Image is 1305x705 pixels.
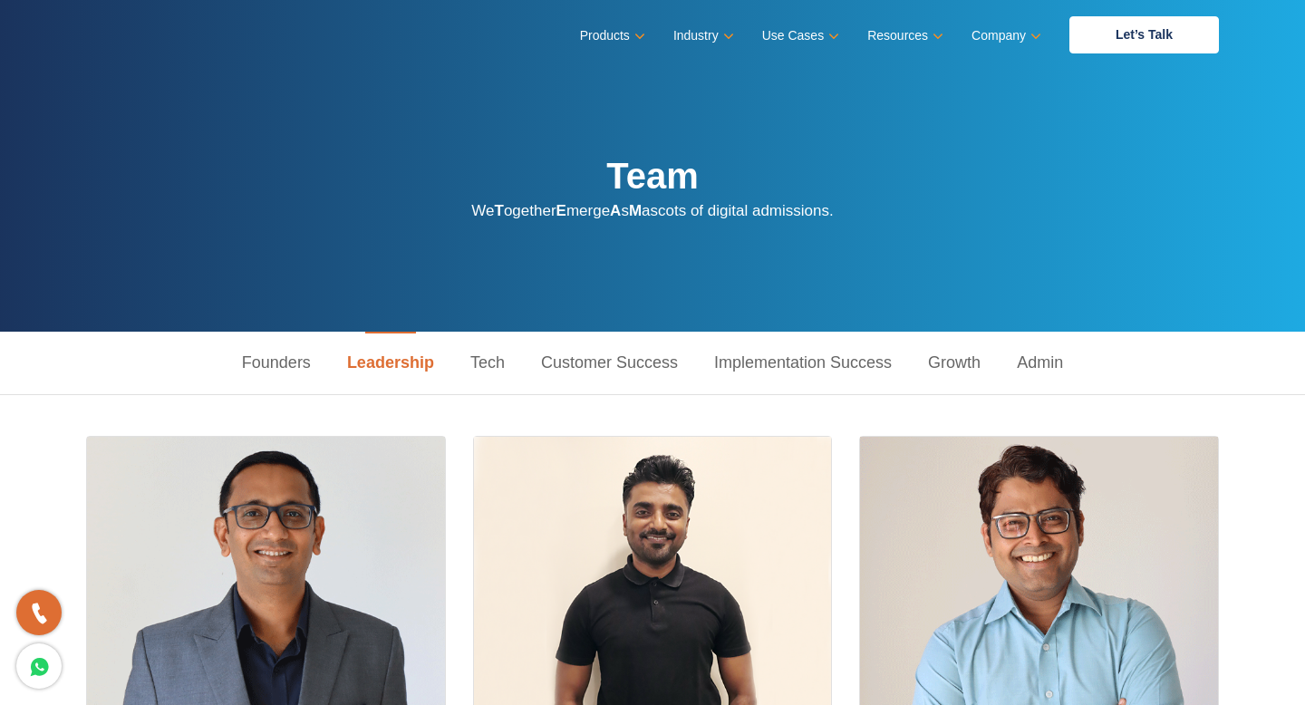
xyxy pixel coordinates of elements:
a: Resources [867,23,940,49]
a: Industry [673,23,730,49]
a: Implementation Success [696,332,910,394]
a: Tech [452,332,523,394]
strong: T [495,202,504,219]
strong: A [610,202,621,219]
a: Use Cases [762,23,836,49]
strong: E [556,202,566,219]
strong: M [629,202,642,219]
strong: Team [606,156,699,196]
p: We ogether merge s ascots of digital admissions. [471,198,833,224]
a: Let’s Talk [1069,16,1219,53]
a: Leadership [329,332,452,394]
a: Founders [224,332,329,394]
a: Admin [999,332,1081,394]
a: Company [971,23,1038,49]
a: Products [580,23,642,49]
a: Customer Success [523,332,696,394]
a: Growth [910,332,999,394]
